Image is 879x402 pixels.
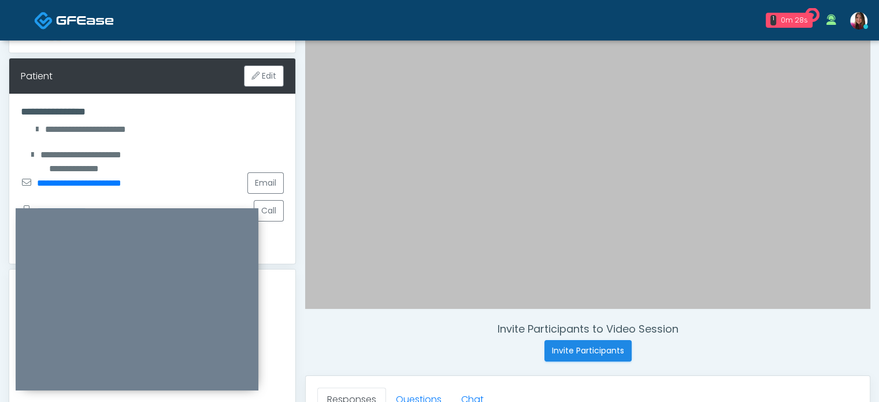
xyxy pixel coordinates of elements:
button: Open LiveChat chat widget [9,5,44,39]
button: Call [254,200,284,222]
a: Email [247,172,284,194]
img: Megan McComy [850,12,867,29]
a: 1 0m 28s [759,8,819,32]
div: 0m 28s [781,15,808,25]
div: Provider Notes [9,270,295,297]
img: Docovia [34,11,53,30]
div: 1 [770,15,776,25]
a: Docovia [34,1,114,39]
h4: Invite Participants to Video Session [305,323,870,335]
div: Patient [21,69,53,83]
button: Invite Participants [544,340,632,362]
img: Docovia [56,14,114,26]
button: Edit [244,65,284,87]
